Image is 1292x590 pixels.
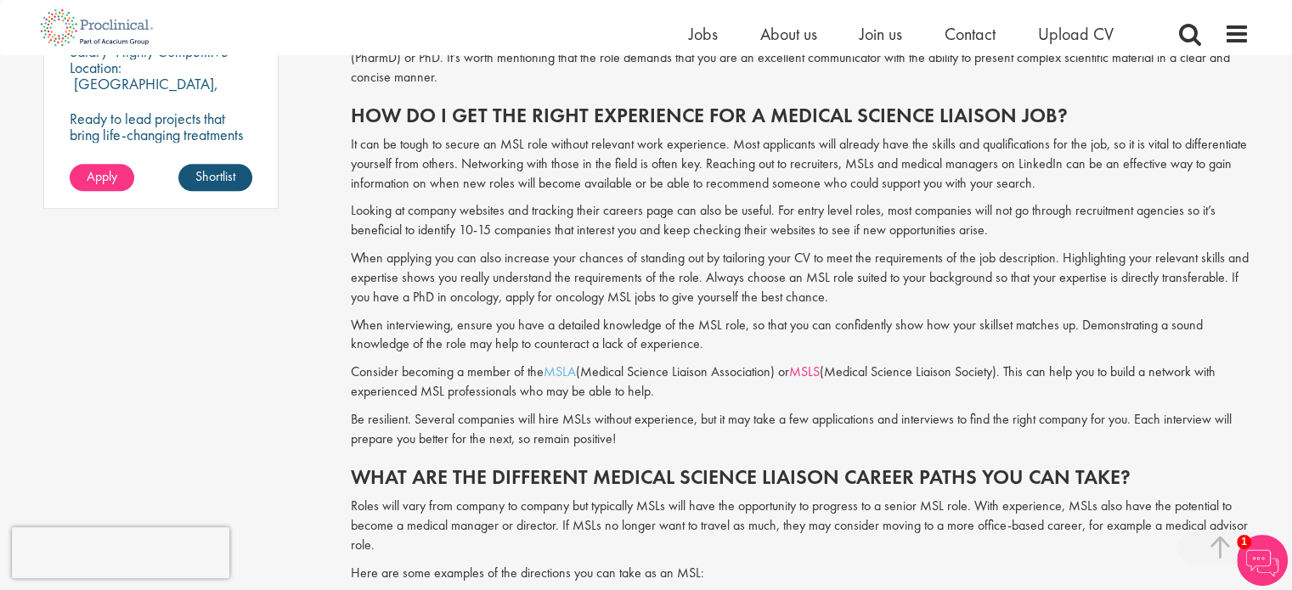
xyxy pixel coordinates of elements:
[70,74,218,110] p: [GEOGRAPHIC_DATA], [GEOGRAPHIC_DATA]
[351,249,1250,307] p: When applying you can also increase your chances of standing out by tailoring your CV to meet the...
[351,497,1250,555] p: Roles will vary from company to company but typically MSLs will have the opportunity to progress ...
[87,167,117,185] span: Apply
[351,316,1250,355] p: When interviewing, ensure you have a detailed knowledge of the MSL role, so that you can confiden...
[351,104,1250,126] h2: How do I get the right experience for a medical science liaison job?
[351,29,1250,87] p: Medical science liaisons require advanced scientific/academic training. Most MSLs will come from ...
[70,110,253,207] p: Ready to lead projects that bring life-changing treatments to the world? Join our client at the f...
[689,23,718,45] a: Jobs
[12,527,229,578] iframe: reCAPTCHA
[351,564,1250,583] p: Here are some examples of the directions you can take as an MSL:
[760,23,817,45] a: About us
[351,362,1250,402] p: Consider becoming a member of the (Medical Science Liaison Association) or (Medical Science Liais...
[351,466,1250,488] h2: What are the different medical science liaison career paths you can take?
[70,164,134,191] a: Apply
[860,23,902,45] a: Join us
[945,23,996,45] a: Contact
[1237,535,1251,549] span: 1
[178,164,252,191] a: Shortlist
[351,410,1250,449] p: Be resilient. Several companies will hire MSLs without experience, but it may take a few applicat...
[351,201,1250,240] p: Looking at company websites and tracking their careers page can also be useful. For entry level r...
[544,362,576,380] a: MSLA
[1237,535,1288,586] img: Chatbot
[351,135,1250,194] p: It can be tough to secure an MSL role without relevant work experience. Most applicants will alre...
[1038,23,1114,45] a: Upload CV
[70,58,121,77] span: Location:
[789,362,820,380] a: MSLS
